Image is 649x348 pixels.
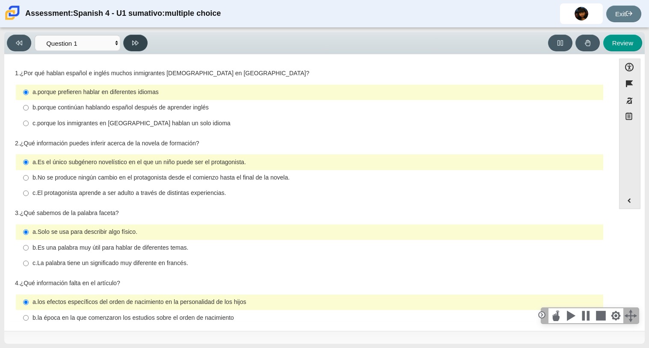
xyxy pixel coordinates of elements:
thspan: multiple choice [165,8,221,19]
div: Pause Speech [578,308,593,323]
thspan: El protagonista aprende a ser adulto a través de distintas experiencias. [37,189,226,197]
thspan: los efectos específicos del orden de nacimiento en la personalidad de los hijos [38,298,246,306]
thspan: Solo se usa para describir algo físico. [38,228,137,236]
thspan: No se produce ningún cambio en el protagonista desde el comienzo hasta el final de la novela. [38,174,290,181]
thspan: b. [33,103,38,111]
thspan: a. [33,88,38,96]
thspan: ¿Por qué hablan español e inglés muchos inmigrantes [DEMOGRAPHIC_DATA] en [GEOGRAPHIC_DATA]? [20,69,309,77]
button: Review [603,35,642,51]
thspan: Es una palabra muy útil para hablar de diferentes temas. [38,244,189,251]
thspan: 1. [15,69,20,77]
div: Select this button, then click anywhere in the text to start reading aloud [548,308,563,323]
button: Notepad [619,109,640,127]
thspan: porque continúan hablando español después de aprender inglés [38,103,209,111]
img: Carmen School of Science & Technology [3,4,21,22]
thspan: porque prefieren hablar en diferentes idiomas [38,88,159,96]
thspan: a. [33,228,38,236]
thspan: porque los inmigrantes en [GEOGRAPHIC_DATA] hablan un solo idioma [37,119,231,127]
a: Exit [606,6,641,22]
div: Click to collapse the toolbar. [536,310,547,320]
thspan: ¿Qué información falta en el artículo? [20,279,120,287]
thspan: b. [33,314,38,321]
div: Click and hold and drag to move the toolbar. [623,308,638,323]
button: Toggle response masking [619,92,640,109]
thspan: 3. [15,209,20,217]
button: Open Accessibility Menu [619,59,640,75]
a: Carmen School of Science & Technology [3,16,21,23]
thspan: c. [33,119,37,127]
button: Expand menu. Displays the button labels. [619,192,640,209]
button: Flag item [619,75,640,92]
thspan: a. [33,158,38,166]
thspan: La palabra tiene un significado muy diferente en francés. [37,259,188,267]
thspan: Spanish 4 - U1 sumativo: [73,8,165,19]
thspan: Exit [615,10,626,18]
thspan: b. [33,174,38,181]
thspan: 2. [15,139,20,147]
thspan: ¿Qué información puedes inferir acerca de la novela de formación? [20,139,199,147]
div: Click to collapse the toolbar. [542,308,548,323]
div: Assessment items [9,59,610,327]
button: Raise Your Hand [575,35,600,51]
thspan: 4. [15,279,20,287]
thspan: Assessment: [25,8,73,19]
div: Speak the current selection [563,308,578,323]
thspan: c. [33,189,37,197]
thspan: la época en la que comenzaron los estudios sobre el orden de nacimiento [38,314,234,321]
thspan: b. [33,244,38,251]
thspan: c. [33,259,37,267]
thspan: Es el único subgénero novelístico en el que un niño puede ser el protagonista. [38,158,246,166]
div: Change Settings [608,308,623,323]
div: Stops speech playback [593,308,608,323]
thspan: ¿Qué sabemos de la palabra faceta? [20,209,119,217]
img: krystalmarie.nunez.yO1eo9 [575,7,588,21]
thspan: a. [33,298,38,306]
